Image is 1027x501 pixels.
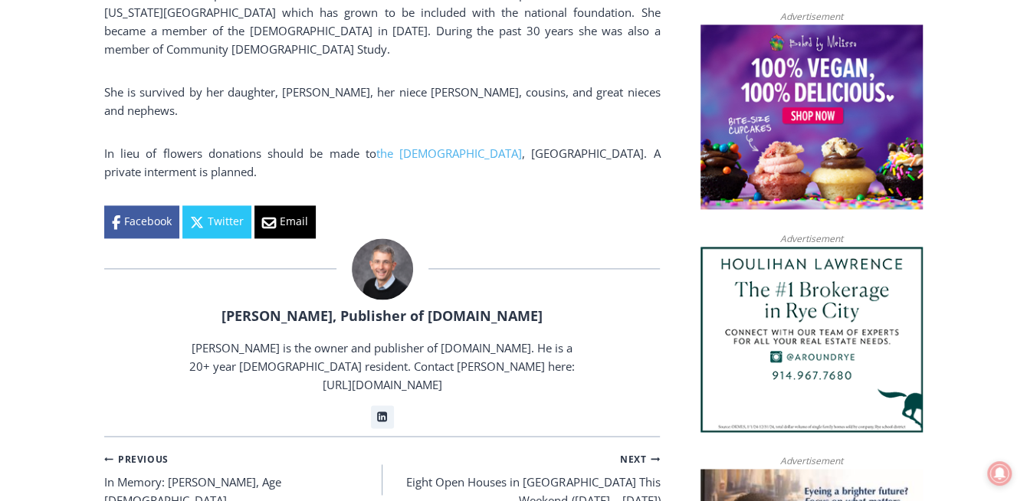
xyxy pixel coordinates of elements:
small: Next [620,452,660,467]
p: She is survived by her daughter, [PERSON_NAME], her niece [PERSON_NAME], cousins, and great niece... [104,83,660,120]
span: Advertisement [765,231,858,246]
a: Intern @ [DOMAIN_NAME] [369,149,743,191]
small: Previous [104,452,169,467]
p: In lieu of flowers donations should be made to , [GEOGRAPHIC_DATA]. A private interment is planned. [104,144,660,181]
img: Houlihan Lawrence The #1 Brokerage in Rye City [701,247,923,432]
a: Facebook [104,205,179,237]
span: Advertisement [765,454,858,468]
a: Email [254,205,316,237]
a: the [DEMOGRAPHIC_DATA] [376,146,522,161]
span: Intern @ [DOMAIN_NAME] [401,152,710,187]
p: [PERSON_NAME] is the owner and publisher of [DOMAIN_NAME]. He is a 20+ year [DEMOGRAPHIC_DATA] re... [188,339,577,394]
span: Advertisement [765,9,858,24]
img: Baked by Melissa [701,25,923,210]
a: [PERSON_NAME], Publisher of [DOMAIN_NAME] [221,306,543,325]
a: Twitter [182,205,251,237]
div: Apply Now <> summer and RHS senior internships available [387,1,724,149]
